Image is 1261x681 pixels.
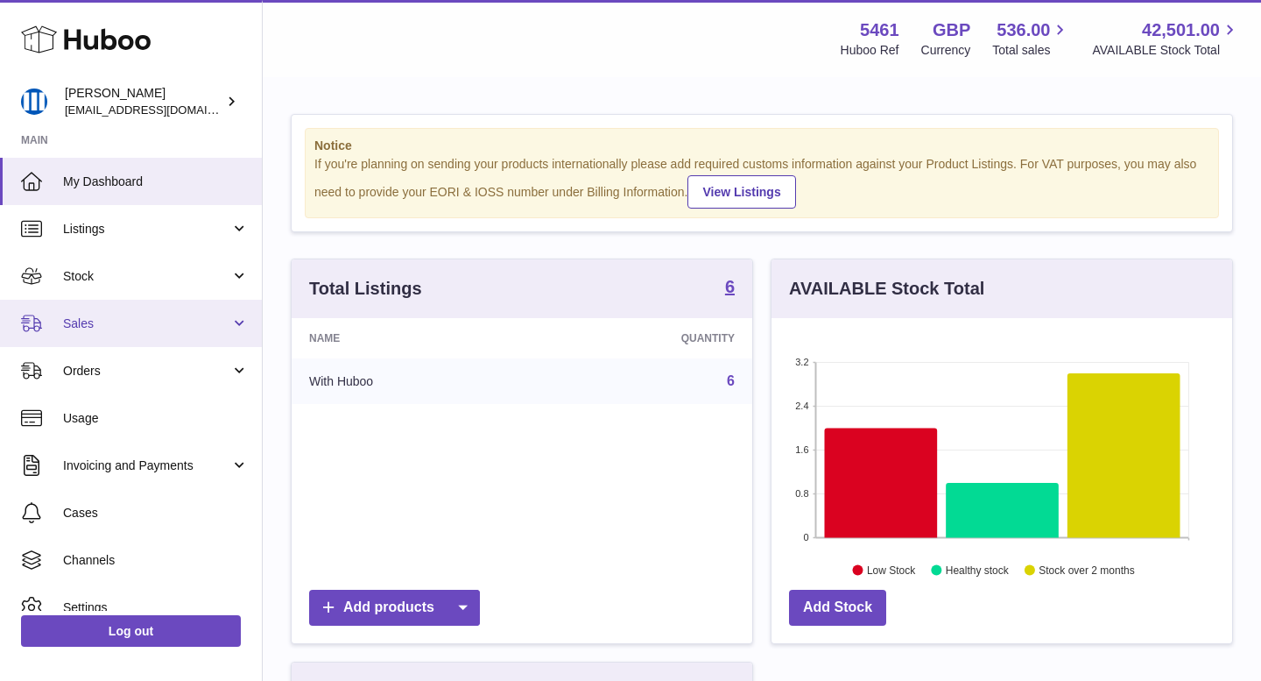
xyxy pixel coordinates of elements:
[997,18,1050,42] span: 536.00
[63,268,230,285] span: Stock
[795,357,808,367] text: 3.2
[803,532,808,543] text: 0
[292,358,534,404] td: With Huboo
[789,590,886,626] a: Add Stock
[725,278,735,299] a: 6
[841,42,899,59] div: Huboo Ref
[1092,42,1240,59] span: AVAILABLE Stock Total
[867,564,916,576] text: Low Stock
[65,85,222,118] div: [PERSON_NAME]
[309,277,422,301] h3: Total Listings
[795,444,808,455] text: 1.6
[314,138,1209,154] strong: Notice
[992,18,1070,59] a: 536.00 Total sales
[63,174,249,190] span: My Dashboard
[687,175,795,209] a: View Listings
[65,103,257,117] span: [EMAIL_ADDRESS][DOMAIN_NAME]
[21,615,241,647] a: Log out
[314,156,1209,209] div: If you're planning on sending your products internationally please add required customs informati...
[795,488,808,499] text: 0.8
[309,590,480,626] a: Add products
[1039,564,1134,576] text: Stock over 2 months
[63,458,230,474] span: Invoicing and Payments
[534,318,752,358] th: Quantity
[1142,18,1220,42] span: 42,501.00
[725,278,735,295] strong: 6
[63,221,230,238] span: Listings
[63,599,249,616] span: Settings
[933,18,970,42] strong: GBP
[63,363,230,380] span: Orders
[63,316,230,332] span: Sales
[789,277,984,301] h3: AVAILABLE Stock Total
[946,564,1010,576] text: Healthy stock
[992,42,1070,59] span: Total sales
[63,410,249,427] span: Usage
[921,42,971,59] div: Currency
[292,318,534,358] th: Name
[63,552,249,569] span: Channels
[860,18,899,42] strong: 5461
[1092,18,1240,59] a: 42,501.00 AVAILABLE Stock Total
[21,89,47,115] img: oksana@monimoto.com
[63,505,249,521] span: Cases
[795,401,808,411] text: 2.4
[727,373,735,388] a: 6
